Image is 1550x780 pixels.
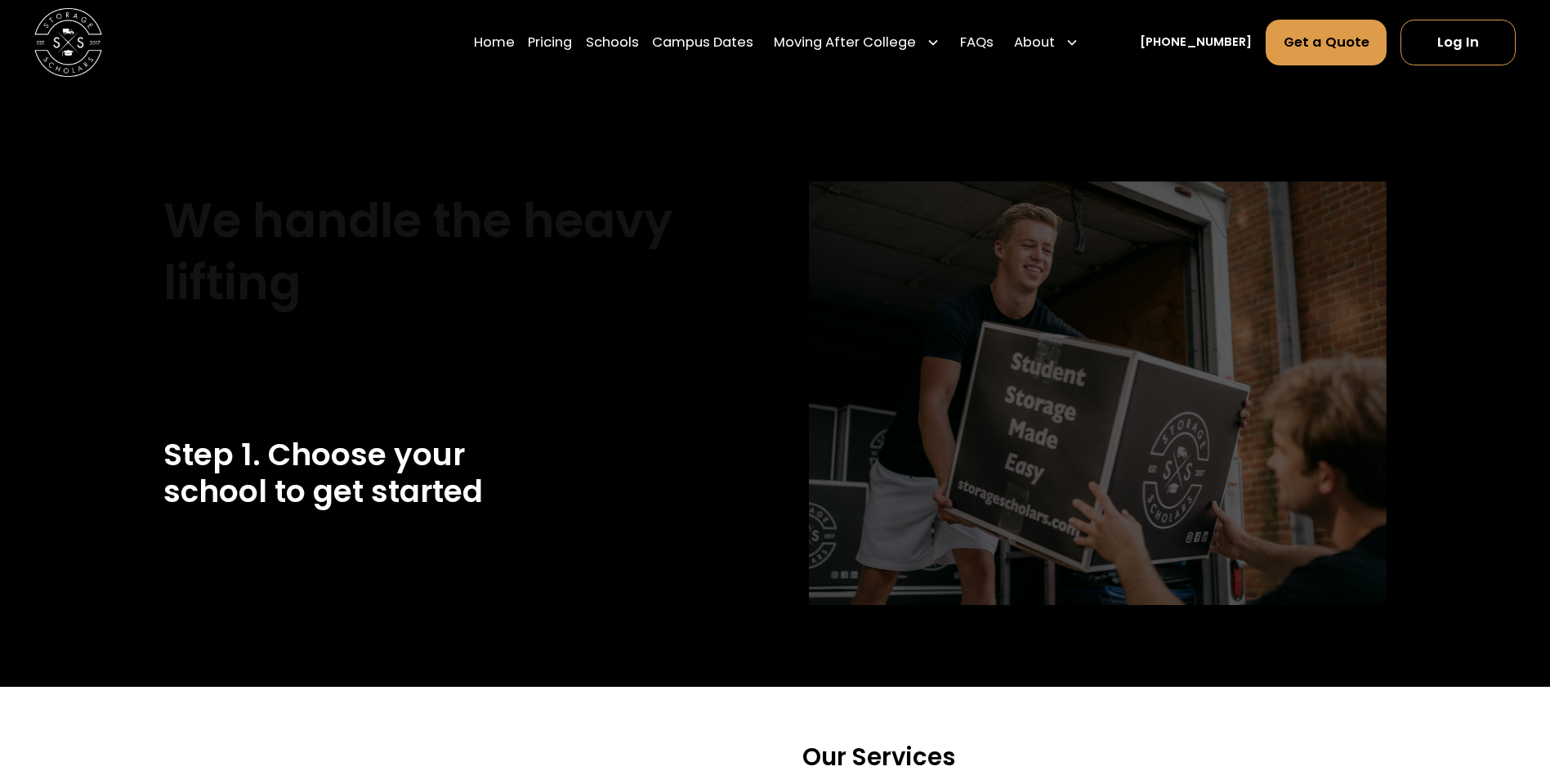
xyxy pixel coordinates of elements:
a: [PHONE_NUMBER] [1140,34,1252,52]
a: home [34,8,102,76]
div: Moving After College [774,33,916,53]
div: About [1007,19,1086,66]
a: Campus Dates [652,19,753,66]
a: FAQs [960,19,994,66]
h3: Our Services [802,742,1472,773]
img: Storage Scholars main logo [34,8,102,76]
a: Get a Quote [1266,20,1387,65]
a: Schools [586,19,639,66]
div: About [1014,33,1055,53]
a: Pricing [528,19,572,66]
div: Moving After College [767,19,947,66]
a: Home [474,19,515,66]
h2: Step 1. Choose your school to get started [163,437,741,510]
a: Log In [1400,20,1516,65]
h1: We handle the heavy lifting [163,190,741,313]
img: storage scholar [809,181,1387,620]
